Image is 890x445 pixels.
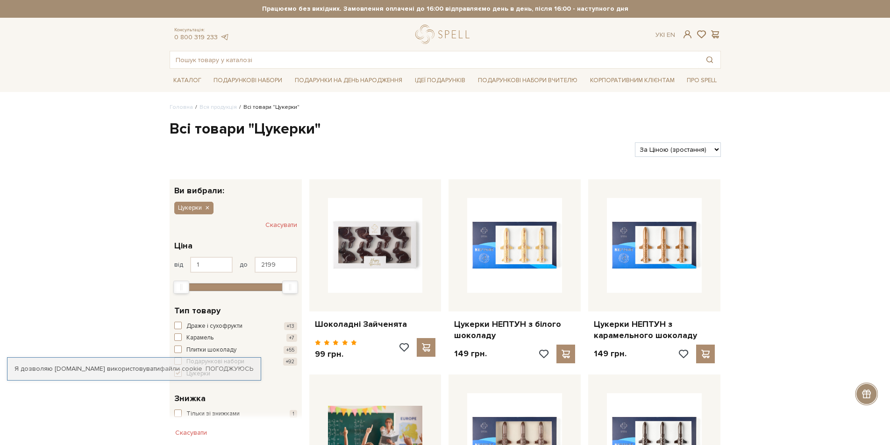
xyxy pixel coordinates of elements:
[186,322,242,331] span: Драже і сухофрукти
[255,257,297,273] input: Ціна
[283,358,297,366] span: +92
[178,204,202,212] span: Цукерки
[594,319,715,341] a: Цукерки НЕПТУН з карамельного шоколаду
[454,348,487,359] p: 149 грн.
[284,346,297,354] span: +55
[174,240,192,252] span: Ціна
[415,25,474,44] a: logo
[594,348,627,359] p: 149 грн.
[174,346,297,355] button: Плитки шоколаду +55
[174,392,206,405] span: Знижка
[240,261,248,269] span: до
[174,261,183,269] span: від
[174,322,297,331] button: Драже і сухофрукти +13
[315,319,436,330] a: Шоколадні Зайченята
[186,333,214,343] span: Карамель
[160,365,202,373] a: файли cookie
[199,104,237,111] a: Вся продукція
[290,410,297,418] span: 1
[7,365,261,373] div: Я дозволяю [DOMAIN_NAME] використовувати
[174,27,229,33] span: Консультація:
[454,319,575,341] a: Цукерки НЕПТУН з білого шоколаду
[699,51,720,68] button: Пошук товару у каталозі
[170,73,205,88] a: Каталог
[291,73,406,88] a: Подарунки на День народження
[220,33,229,41] a: telegram
[683,73,720,88] a: Про Spell
[586,73,678,88] a: Корпоративним клієнтам
[174,33,218,41] a: 0 800 319 233
[655,31,675,39] div: Ук
[206,365,253,373] a: Погоджуюсь
[170,179,302,195] div: Ви вибрали:
[411,73,469,88] a: Ідеї подарунків
[282,281,298,294] div: Max
[174,410,297,419] button: Тільки зі знижками 1
[265,218,297,233] button: Скасувати
[186,410,240,419] span: Тільки зі знижками
[174,304,221,317] span: Тип товару
[170,5,721,13] strong: Працюємо без вихідних. Замовлення оплачені до 16:00 відправляємо день в день, після 16:00 - насту...
[170,120,721,139] h1: Всі товари "Цукерки"
[237,103,299,112] li: Всі товари "Цукерки"
[174,333,297,343] button: Карамель +7
[186,346,236,355] span: Плитки шоколаду
[170,425,213,440] button: Скасувати
[190,257,233,273] input: Ціна
[315,349,357,360] p: 99 грн.
[170,104,193,111] a: Головна
[328,198,423,293] img: Шоколадні Зайченята
[174,202,214,214] button: Цукерки
[667,31,675,39] a: En
[286,334,297,342] span: +7
[474,72,581,88] a: Подарункові набори Вчителю
[170,51,699,68] input: Пошук товару у каталозі
[210,73,286,88] a: Подарункові набори
[173,281,189,294] div: Min
[284,322,297,330] span: +13
[663,31,665,39] span: |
